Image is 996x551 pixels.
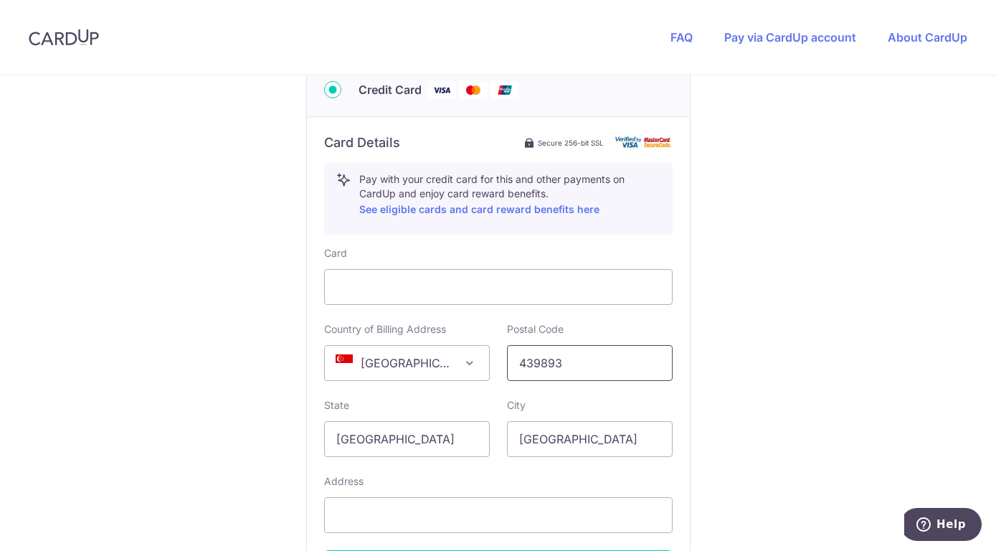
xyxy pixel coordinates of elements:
[507,398,526,413] label: City
[538,137,604,149] span: Secure 256-bit SSL
[507,322,564,336] label: Postal Code
[359,203,599,215] a: See eligible cards and card reward benefits here
[29,29,99,46] img: CardUp
[324,474,364,489] label: Address
[490,81,519,99] img: Union Pay
[459,81,488,99] img: Mastercard
[324,345,490,381] span: Singapore
[904,508,982,544] iframe: Opens a widget where you can find more information
[324,134,400,151] h6: Card Details
[359,81,422,98] span: Credit Card
[670,30,693,44] a: FAQ
[359,172,660,218] p: Pay with your credit card for this and other payments on CardUp and enjoy card reward benefits.
[324,322,446,336] label: Country of Billing Address
[724,30,856,44] a: Pay via CardUp account
[427,81,456,99] img: Visa
[325,346,489,380] span: Singapore
[324,246,347,260] label: Card
[324,81,673,99] div: Credit Card Visa Mastercard Union Pay
[507,345,673,381] input: Example 123456
[324,398,349,413] label: State
[336,278,660,296] iframe: Secure card payment input frame
[888,30,967,44] a: About CardUp
[615,136,673,149] img: card secure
